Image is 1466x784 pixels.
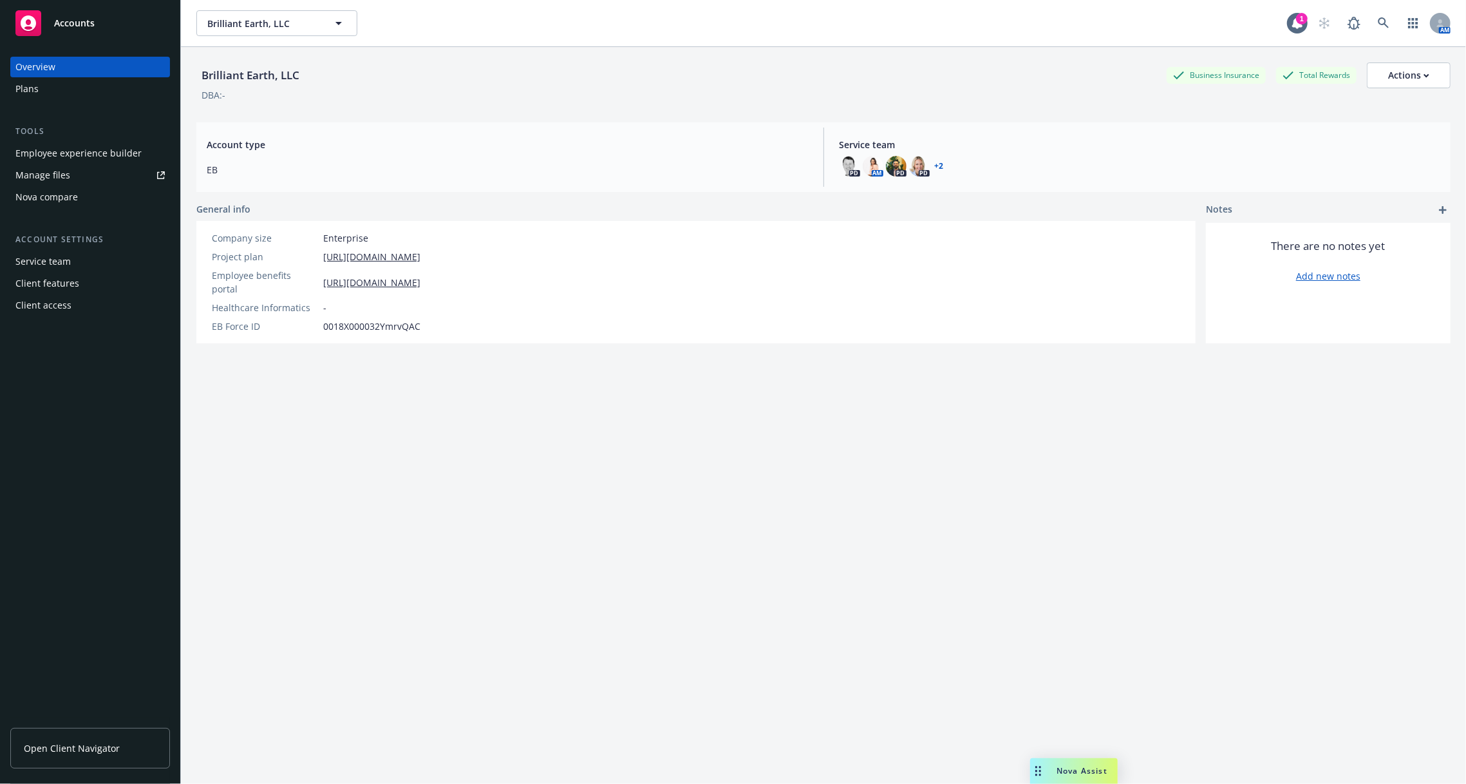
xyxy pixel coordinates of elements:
[10,273,170,294] a: Client features
[1272,238,1386,254] span: There are no notes yet
[212,301,318,314] div: Healthcare Informatics
[212,269,318,296] div: Employee benefits portal
[10,5,170,41] a: Accounts
[10,165,170,186] a: Manage files
[1400,10,1426,36] a: Switch app
[15,251,71,272] div: Service team
[54,18,95,28] span: Accounts
[207,17,319,30] span: Brilliant Earth, LLC
[24,741,120,755] span: Open Client Navigator
[196,202,250,216] span: General info
[212,320,318,333] div: EB Force ID
[212,250,318,263] div: Project plan
[10,79,170,99] a: Plans
[15,187,78,207] div: Nova compare
[1296,269,1360,283] a: Add new notes
[909,156,930,177] img: photo
[1296,13,1308,24] div: 1
[840,138,1441,151] span: Service team
[863,156,883,177] img: photo
[196,67,305,84] div: Brilliant Earth, LLC
[15,295,71,316] div: Client access
[1367,62,1451,88] button: Actions
[15,143,142,164] div: Employee experience builder
[212,231,318,245] div: Company size
[323,231,368,245] span: Enterprise
[1030,758,1118,784] button: Nova Assist
[15,165,70,186] div: Manage files
[1030,758,1046,784] div: Drag to move
[1341,10,1367,36] a: Report a Bug
[15,79,39,99] div: Plans
[15,57,55,77] div: Overview
[10,125,170,138] div: Tools
[1206,202,1232,218] span: Notes
[202,88,225,102] div: DBA: -
[10,57,170,77] a: Overview
[10,187,170,207] a: Nova compare
[207,163,808,177] span: EB
[840,156,860,177] img: photo
[886,156,907,177] img: photo
[10,233,170,246] div: Account settings
[207,138,808,151] span: Account type
[935,162,944,170] a: +2
[1388,63,1429,88] div: Actions
[1167,67,1266,83] div: Business Insurance
[15,273,79,294] div: Client features
[10,251,170,272] a: Service team
[1276,67,1357,83] div: Total Rewards
[10,295,170,316] a: Client access
[196,10,357,36] button: Brilliant Earth, LLC
[10,143,170,164] a: Employee experience builder
[323,276,420,289] a: [URL][DOMAIN_NAME]
[1311,10,1337,36] a: Start snowing
[323,301,326,314] span: -
[1435,202,1451,218] a: add
[323,250,420,263] a: [URL][DOMAIN_NAME]
[1057,765,1107,776] span: Nova Assist
[323,320,420,333] span: 0018X000032YmrvQAC
[1371,10,1396,36] a: Search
